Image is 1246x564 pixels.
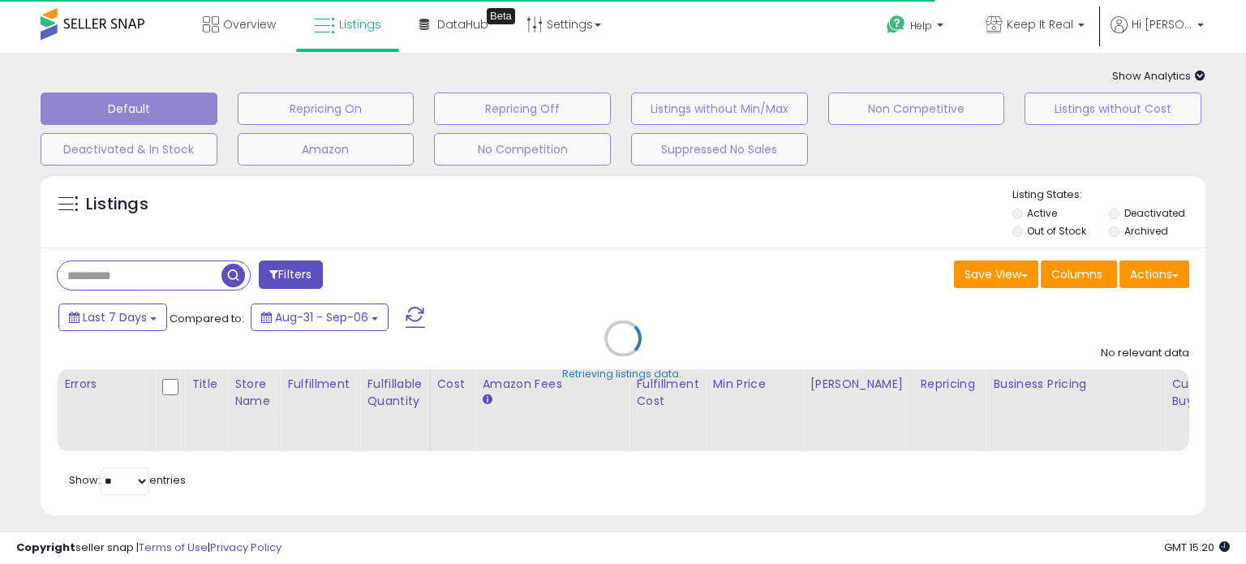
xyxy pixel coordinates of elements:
button: Default [41,93,217,125]
a: Help [874,2,960,53]
button: Non Competitive [828,93,1005,125]
button: Repricing Off [434,93,611,125]
span: DataHub [437,16,488,32]
span: Keep It Real [1007,16,1073,32]
button: Listings without Min/Max [631,93,808,125]
div: Tooltip anchor [487,8,515,24]
button: Repricing On [238,93,415,125]
span: Help [910,19,932,32]
button: No Competition [434,133,611,166]
div: seller snap | | [16,540,281,556]
span: Listings [339,16,381,32]
a: Privacy Policy [210,540,281,555]
span: Hi [PERSON_NAME] [1132,16,1192,32]
span: Overview [223,16,276,32]
span: 2025-09-14 15:20 GMT [1164,540,1230,555]
span: Show Analytics [1112,68,1205,84]
a: Hi [PERSON_NAME] [1111,16,1204,53]
button: Amazon [238,133,415,166]
div: Retrieving listings data.. [562,367,684,381]
a: Terms of Use [139,540,208,555]
button: Suppressed No Sales [631,133,808,166]
button: Deactivated & In Stock [41,133,217,166]
i: Get Help [886,15,906,35]
strong: Copyright [16,540,75,555]
button: Listings without Cost [1025,93,1201,125]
